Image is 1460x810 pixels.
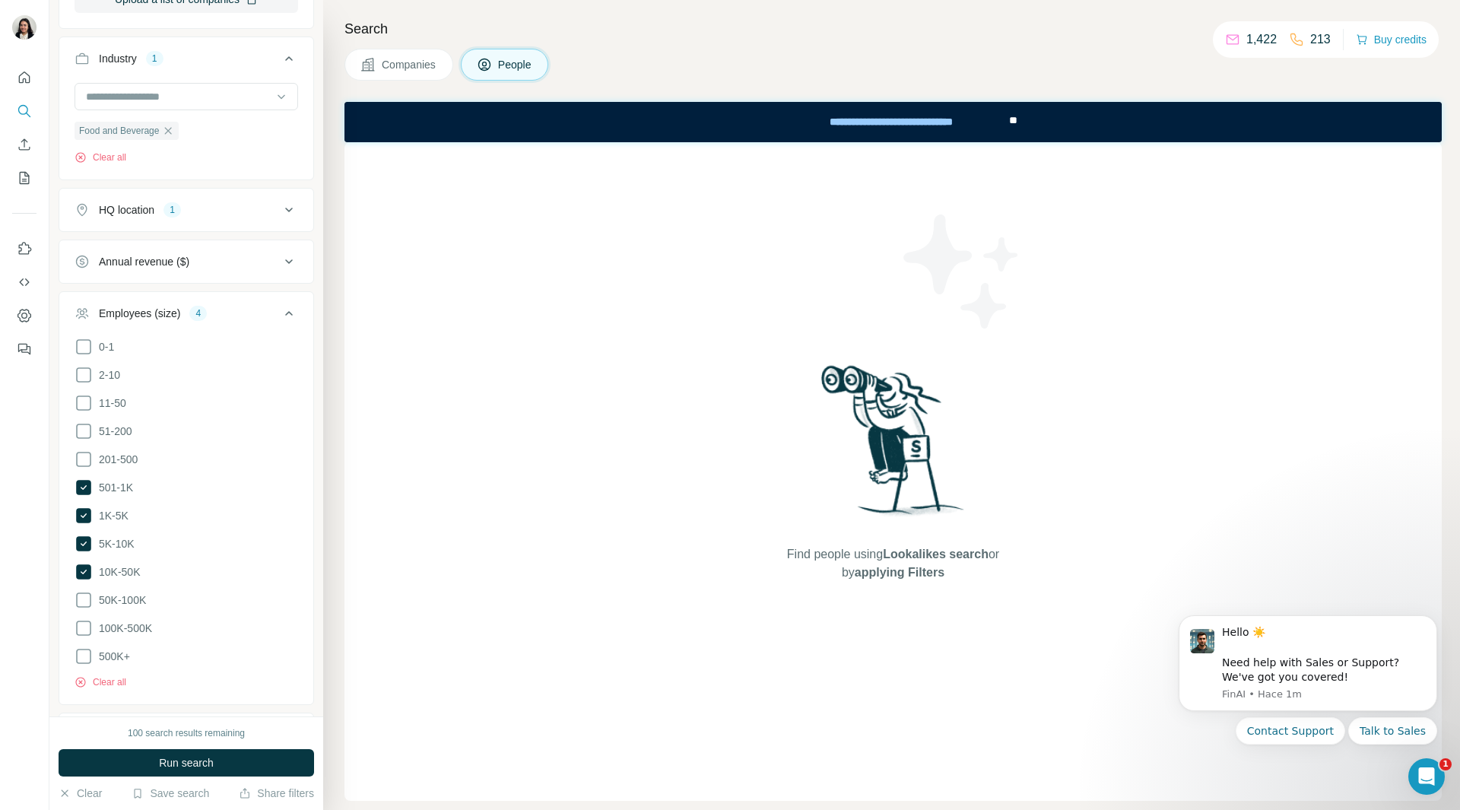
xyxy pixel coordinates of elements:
[239,786,314,801] button: Share filters
[93,424,132,439] span: 51-200
[93,339,114,354] span: 0-1
[163,203,181,217] div: 1
[498,57,533,72] span: People
[1310,30,1331,49] p: 213
[59,786,102,801] button: Clear
[382,57,437,72] span: Companies
[814,361,973,531] img: Surfe Illustration - Woman searching with binoculars
[59,295,313,338] button: Employees (size)4
[159,755,214,770] span: Run search
[893,203,1030,340] img: Surfe Illustration - Stars
[1356,29,1427,50] button: Buy credits
[12,268,36,296] button: Use Surfe API
[12,335,36,363] button: Feedback
[75,675,126,689] button: Clear all
[93,564,140,580] span: 10K-50K
[59,749,314,777] button: Run search
[12,131,36,158] button: Enrich CSV
[99,202,154,218] div: HQ location
[128,726,245,740] div: 100 search results remaining
[344,18,1442,40] h4: Search
[59,243,313,280] button: Annual revenue ($)
[75,151,126,164] button: Clear all
[12,15,36,40] img: Avatar
[1156,596,1460,802] iframe: Intercom notifications mensaje
[93,508,129,523] span: 1K-5K
[12,235,36,262] button: Use Surfe on LinkedIn
[93,452,138,467] span: 201-500
[59,40,313,83] button: Industry1
[12,97,36,125] button: Search
[93,592,146,608] span: 50K-100K
[93,536,135,551] span: 5K-10K
[12,164,36,192] button: My lists
[99,306,180,321] div: Employees (size)
[189,307,207,320] div: 4
[93,621,152,636] span: 100K-500K
[12,64,36,91] button: Quick start
[132,786,209,801] button: Save search
[93,395,126,411] span: 11-50
[883,548,989,561] span: Lookalikes search
[12,302,36,329] button: Dashboard
[1246,30,1277,49] p: 1,422
[99,51,137,66] div: Industry
[344,102,1442,142] iframe: Banner
[93,649,130,664] span: 500K+
[93,367,120,383] span: 2-10
[146,52,163,65] div: 1
[771,545,1014,582] span: Find people using or by
[855,566,944,579] span: applying Filters
[1439,758,1452,770] span: 1
[59,192,313,228] button: HQ location1
[1408,758,1445,795] iframe: Intercom live chat
[99,254,189,269] div: Annual revenue ($)
[93,480,133,495] span: 501-1K
[79,124,159,138] span: Food and Beverage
